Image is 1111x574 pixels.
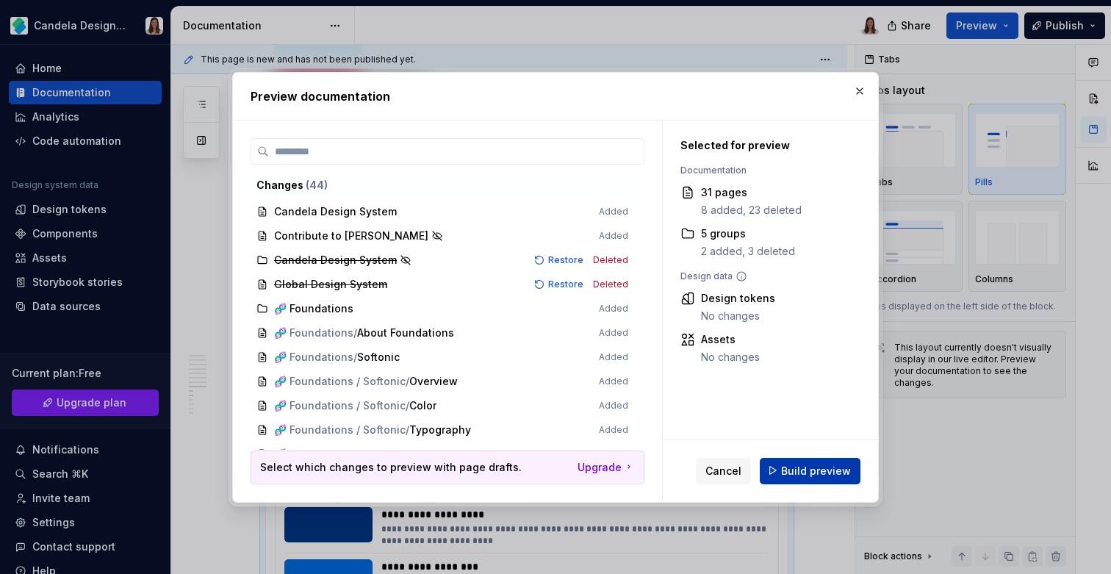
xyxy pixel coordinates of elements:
[251,87,860,105] h2: Preview documentation
[701,309,775,323] div: No changes
[701,226,795,241] div: 5 groups
[578,459,635,474] button: Upgrade
[701,332,760,347] div: Assets
[680,270,853,282] div: Design data
[260,459,522,474] p: Select which changes to preview with page drafts.
[530,253,590,268] button: Restore
[306,179,328,191] span: ( 44 )
[548,279,583,290] span: Restore
[701,244,795,259] div: 2 added, 3 deleted
[705,463,741,478] span: Cancel
[781,463,851,478] span: Build preview
[530,277,590,292] button: Restore
[701,350,760,365] div: No changes
[701,203,802,218] div: 8 added, 23 deleted
[701,185,802,200] div: 31 pages
[701,291,775,306] div: Design tokens
[256,178,628,193] div: Changes
[760,457,860,484] button: Build preview
[680,138,853,153] div: Selected for preview
[696,457,751,484] button: Cancel
[680,165,853,176] div: Documentation
[548,254,583,266] span: Restore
